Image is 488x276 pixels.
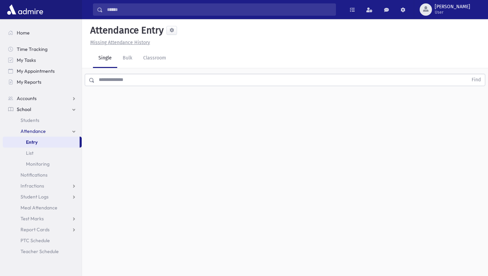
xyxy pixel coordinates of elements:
span: Test Marks [21,216,44,222]
a: Bulk [117,49,138,68]
a: Entry [3,137,80,148]
a: Monitoring [3,158,82,169]
a: Attendance [3,126,82,137]
a: Infractions [3,180,82,191]
span: Notifications [21,172,48,178]
span: Attendance [21,128,46,134]
span: Meal Attendance [21,205,57,211]
span: Home [17,30,30,36]
h5: Attendance Entry [87,25,164,36]
a: Report Cards [3,224,82,235]
span: Time Tracking [17,46,48,52]
span: My Appointments [17,68,55,74]
a: Teacher Schedule [3,246,82,257]
u: Missing Attendance History [90,40,150,45]
a: Notifications [3,169,82,180]
a: My Appointments [3,66,82,77]
img: AdmirePro [5,3,45,16]
a: Test Marks [3,213,82,224]
a: List [3,148,82,158]
a: Classroom [138,49,172,68]
input: Search [103,3,336,16]
span: Students [21,117,39,123]
span: School [17,106,31,112]
span: [PERSON_NAME] [435,4,470,10]
span: Infractions [21,183,44,189]
a: Accounts [3,93,82,104]
span: List [26,150,33,156]
a: PTC Schedule [3,235,82,246]
a: My Tasks [3,55,82,66]
a: Student Logs [3,191,82,202]
a: Home [3,27,82,38]
span: PTC Schedule [21,237,50,244]
a: Students [3,115,82,126]
a: Meal Attendance [3,202,82,213]
a: Time Tracking [3,44,82,55]
span: Report Cards [21,226,50,233]
span: Teacher Schedule [21,248,59,254]
span: User [435,10,470,15]
span: Entry [26,139,38,145]
span: My Tasks [17,57,36,63]
span: My Reports [17,79,41,85]
a: Single [93,49,117,68]
span: Monitoring [26,161,50,167]
span: Student Logs [21,194,49,200]
a: My Reports [3,77,82,87]
a: School [3,104,82,115]
button: Find [467,74,485,86]
span: Accounts [17,95,37,101]
a: Missing Attendance History [87,40,150,45]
